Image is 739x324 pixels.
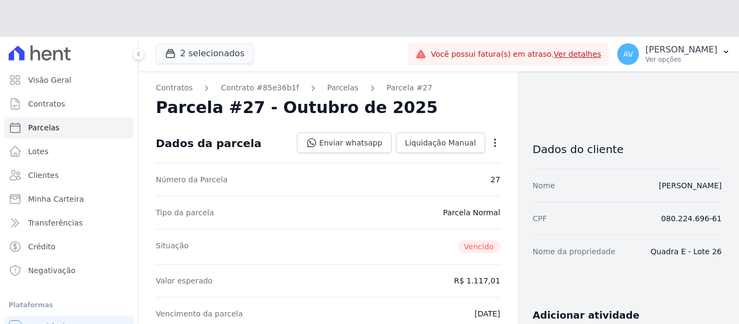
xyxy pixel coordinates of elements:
a: [PERSON_NAME] [659,181,722,190]
a: Parcelas [4,117,134,138]
p: Ver opções [645,55,717,64]
a: Liquidação Manual [396,133,485,153]
dt: Vencimento da parcela [156,308,243,319]
dt: Nome [533,180,555,191]
h3: Dados do cliente [533,143,722,156]
dd: Parcela Normal [443,207,500,218]
dd: 080.224.696-61 [661,213,722,224]
a: Negativação [4,260,134,281]
dt: Nome da propriedade [533,246,616,257]
button: AV [PERSON_NAME] Ver opções [609,39,739,69]
h3: Adicionar atividade [533,309,639,322]
a: Parcelas [327,82,359,94]
a: Parcela #27 [387,82,433,94]
a: Clientes [4,164,134,186]
p: [PERSON_NAME] [645,44,717,55]
span: Visão Geral [28,75,71,85]
h2: Parcela #27 - Outubro de 2025 [156,98,438,117]
dt: Valor esperado [156,275,213,286]
a: Minha Carteira [4,188,134,210]
span: Liquidação Manual [405,137,476,148]
nav: Breadcrumb [156,82,500,94]
dd: 27 [491,174,500,185]
a: Transferências [4,212,134,234]
dd: [DATE] [474,308,500,319]
iframe: Intercom live chat [11,287,37,313]
span: Minha Carteira [28,194,84,204]
a: Enviar whatsapp [297,133,392,153]
dt: Tipo da parcela [156,207,214,218]
a: Crédito [4,236,134,257]
span: Negativação [28,265,76,276]
span: Clientes [28,170,58,181]
span: AV [623,50,633,58]
div: Plataformas [9,299,129,312]
span: Transferências [28,217,83,228]
span: Contratos [28,98,65,109]
a: Lotes [4,141,134,162]
span: Você possui fatura(s) em atraso. [431,49,601,60]
span: Parcelas [28,122,60,133]
dt: Número da Parcela [156,174,228,185]
div: Dados da parcela [156,137,261,150]
span: Vencido [458,240,500,253]
dt: CPF [533,213,547,224]
span: Crédito [28,241,56,252]
a: Ver detalhes [554,50,602,58]
button: 2 selecionados [156,43,254,64]
dd: R$ 1.117,01 [454,275,500,286]
a: Contratos [4,93,134,115]
dd: Quadra E - Lote 26 [651,246,722,257]
dt: Situação [156,240,189,253]
a: Contrato #85e36b1f [221,82,299,94]
a: Contratos [156,82,193,94]
a: Visão Geral [4,69,134,91]
span: Lotes [28,146,49,157]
